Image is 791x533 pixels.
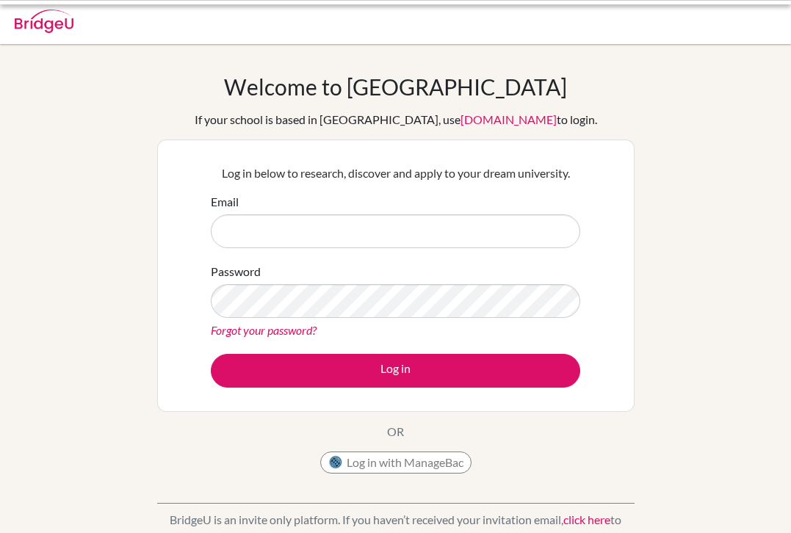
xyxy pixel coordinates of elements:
p: OR [387,423,404,440]
a: [DOMAIN_NAME] [460,112,557,126]
button: Log in with ManageBac [320,452,472,474]
a: click here [563,512,610,526]
button: Log in [211,354,580,388]
img: Bridge-U [15,10,73,33]
p: Log in below to research, discover and apply to your dream university. [211,164,580,182]
a: Forgot your password? [211,323,317,337]
h1: Welcome to [GEOGRAPHIC_DATA] [224,73,567,100]
div: If your school is based in [GEOGRAPHIC_DATA], use to login. [195,111,597,128]
label: Email [211,193,239,211]
label: Password [211,263,261,280]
